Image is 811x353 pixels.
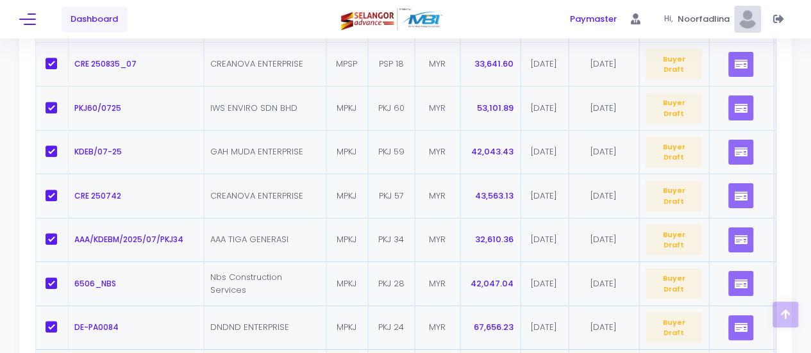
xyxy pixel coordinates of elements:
[521,174,569,218] td: [DATE]
[74,58,137,69] span: CRE 250835_07
[368,261,415,306] td: PKJ 28
[569,130,640,174] td: [DATE]
[664,13,677,25] span: Hi,
[521,218,569,262] td: [DATE]
[71,13,118,26] span: Dashboard
[415,261,460,306] td: MYR
[475,233,514,245] span: 32,610.36
[521,130,569,174] td: [DATE]
[646,224,702,255] span: Buyer Draft
[326,218,368,262] td: MPKJ
[74,190,121,201] span: CRE 250742
[471,277,514,290] span: 42,047.04
[569,306,640,350] td: [DATE]
[646,268,702,299] span: Buyer Draft
[210,271,282,296] span: Nbs Construction Services
[646,181,702,211] span: Buyer Draft
[646,49,702,79] span: Buyer Draft
[62,7,128,32] a: Dashboard
[474,58,514,70] span: 33,641.60
[477,102,514,114] span: 53,101.89
[74,146,122,157] span: KDEB/07-25
[368,130,415,174] td: PKJ 59
[210,321,289,333] span: DNDND ENTERPRISE
[326,130,368,174] td: MPKJ
[521,42,569,86] td: [DATE]
[521,261,569,306] td: [DATE]
[74,322,119,332] span: DE-PA0084
[646,93,702,124] span: Buyer Draft
[646,136,702,167] span: Buyer Draft
[341,8,444,30] img: Logo
[326,174,368,218] td: MPKJ
[368,42,415,86] td: PSP 18
[415,306,460,350] td: MYR
[210,102,297,114] span: IWS ENVIRO SDN BHD
[210,233,288,245] span: AAA TIGA GENERASI
[326,306,368,350] td: MPKJ
[646,312,702,343] span: Buyer Draft
[475,190,514,202] span: 43,563.13
[326,86,368,130] td: MPKJ
[210,58,303,70] span: CREANOVA ENTERPRISE
[74,234,183,245] span: AAA/KDEBM/2025/07/PKJ34
[569,86,640,130] td: [DATE]
[74,278,116,289] span: 6506_NBS
[521,306,569,350] td: [DATE]
[734,6,761,33] img: Pic
[474,321,514,333] span: 67,656.23
[570,13,617,26] span: Paymaster
[210,190,303,202] span: CREANOVA ENTERPRISE
[415,174,460,218] td: MYR
[415,42,460,86] td: MYR
[368,306,415,350] td: PKJ 24
[569,174,640,218] td: [DATE]
[569,218,640,262] td: [DATE]
[210,145,303,158] span: GAH MUDA ENTERPRISE
[569,42,640,86] td: [DATE]
[74,103,121,113] span: PKJ60/0725
[368,174,415,218] td: PKJ 57
[368,86,415,130] td: PKJ 60
[415,218,460,262] td: MYR
[677,13,733,26] span: Noorfadlina
[368,218,415,262] td: PKJ 34
[521,86,569,130] td: [DATE]
[326,261,368,306] td: MPKJ
[415,130,460,174] td: MYR
[569,261,640,306] td: [DATE]
[415,86,460,130] td: MYR
[471,145,514,158] span: 42,043.43
[326,42,368,86] td: MPSP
